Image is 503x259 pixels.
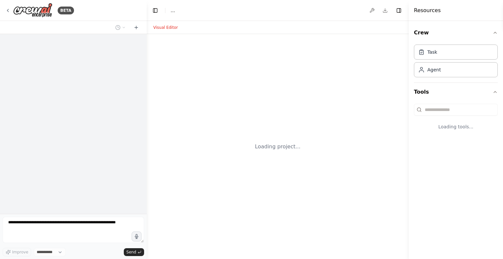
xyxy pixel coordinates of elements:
span: ... [171,7,175,14]
button: Hide right sidebar [394,6,403,15]
button: Send [124,248,144,256]
button: Improve [3,248,31,256]
button: Click to speak your automation idea [132,231,141,241]
h4: Resources [414,7,441,14]
div: Crew [414,42,498,83]
button: Hide left sidebar [151,6,160,15]
img: Logo [13,3,52,18]
button: Switch to previous chat [113,24,128,31]
div: BETA [58,7,74,14]
button: Tools [414,83,498,101]
button: Start a new chat [131,24,141,31]
div: Tools [414,101,498,140]
div: Task [427,49,437,55]
div: Agent [427,66,441,73]
span: Send [126,250,136,255]
nav: breadcrumb [171,7,175,14]
span: Improve [12,250,28,255]
button: Crew [414,24,498,42]
div: Loading project... [255,143,301,151]
div: Loading tools... [414,118,498,135]
button: Visual Editor [149,24,182,31]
